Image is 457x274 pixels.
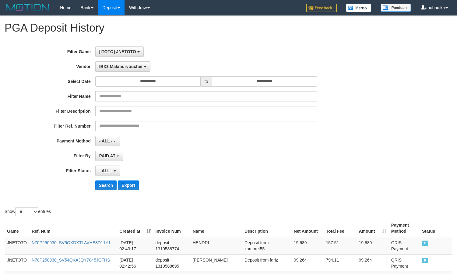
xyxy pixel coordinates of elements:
th: Game [5,220,29,237]
button: Search [95,180,117,190]
img: Feedback.jpg [306,4,337,12]
button: IBX3 Makmurvoucher [95,61,150,72]
th: Name [190,220,242,237]
td: 19,689 [291,237,324,255]
th: Total Fee [323,220,356,237]
td: deposit - 1310588774 [153,237,190,255]
span: to [201,76,212,87]
th: Net Amount [291,220,324,237]
th: Created at: activate to sort column ascending [117,220,153,237]
a: N70P250930_SV54QKAJQY7045JGTHS [32,258,110,262]
span: PAID [422,258,428,263]
img: MOTION_logo.png [5,3,51,12]
span: PAID AT [99,153,115,158]
button: [ITOTO] JNETOTO [95,46,144,57]
img: panduan.png [381,4,411,12]
span: - ALL - [99,139,113,143]
th: Invoice Num [153,220,190,237]
th: Payment Method [389,220,420,237]
a: N70P250930_SV5OXDXTLAVHB3D11Y1 [32,240,111,245]
h1: PGA Deposit History [5,22,452,34]
td: Deposit from kampret55 [242,237,291,255]
td: deposit - 1310588695 [153,254,190,272]
td: 794.11 [323,254,356,272]
td: [DATE] 02:43:17 [117,237,153,255]
td: QRIS Payment [389,237,420,255]
td: Deposit from fariz [242,254,291,272]
span: IBX3 Makmurvoucher [99,64,143,69]
th: Status [420,220,452,237]
button: Export [118,180,139,190]
td: 99,264 [356,254,388,272]
td: QRIS Payment [389,254,420,272]
td: 157.51 [323,237,356,255]
th: Description [242,220,291,237]
td: 19,689 [356,237,388,255]
th: Amount: activate to sort column ascending [356,220,388,237]
button: - ALL - [95,136,120,146]
td: HENDRI [190,237,242,255]
th: Ref. Num [29,220,117,237]
span: PAID [422,241,428,246]
span: [ITOTO] JNETOTO [99,49,136,54]
button: - ALL - [95,166,120,176]
select: Showentries [15,207,38,216]
button: PAID AT [95,151,123,161]
label: Show entries [5,207,51,216]
td: [DATE] 02:42:56 [117,254,153,272]
td: 99,264 [291,254,324,272]
span: - ALL - [99,168,113,173]
img: Button%20Memo.svg [346,4,371,12]
td: JNETOTO [5,237,29,255]
td: [PERSON_NAME] [190,254,242,272]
